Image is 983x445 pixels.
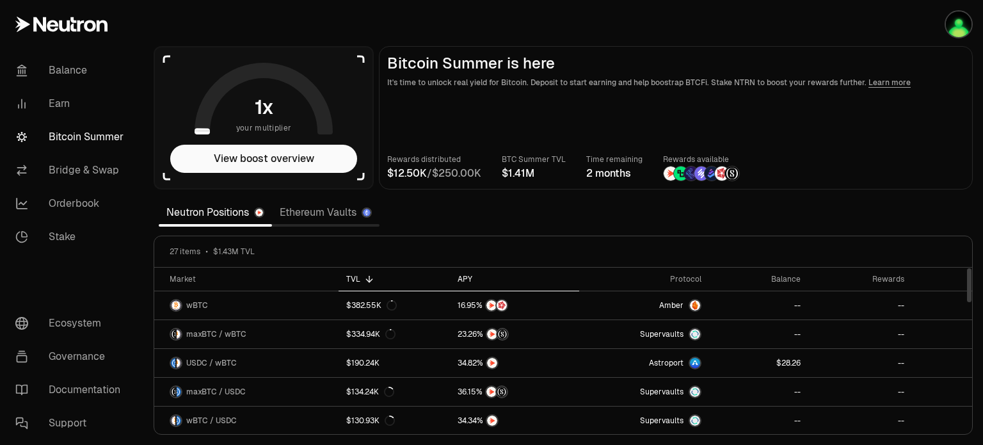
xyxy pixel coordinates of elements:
[690,416,700,426] img: Supervaults
[171,300,181,311] img: wBTC Logo
[659,300,683,311] span: Amber
[808,320,912,348] a: --
[339,349,450,377] a: $190.24K
[868,77,911,88] a: Learn more
[502,153,566,166] p: BTC Summer TVL
[458,274,571,284] div: APY
[709,291,808,320] a: --
[579,349,708,377] a: Astroport
[715,166,729,181] img: Mars Fragments
[808,378,912,406] a: --
[346,416,395,426] div: $130.93K
[458,385,571,398] button: NTRNStructured Points
[664,166,678,181] img: NTRN
[649,358,683,368] span: Astroport
[586,166,643,181] div: 2 months
[709,320,808,348] a: --
[272,200,380,225] a: Ethereum Vaults
[170,274,331,284] div: Market
[171,387,175,397] img: maxBTC Logo
[177,358,181,368] img: wBTC Logo
[816,274,904,284] div: Rewards
[579,320,708,348] a: SupervaultsSupervaults
[5,120,138,154] a: Bitcoin Summer
[387,166,481,181] div: /
[5,407,138,440] a: Support
[690,300,700,311] img: Amber
[487,329,497,339] img: NTRN
[186,416,237,426] span: wBTC / USDC
[450,320,579,348] a: NTRNStructured Points
[690,329,700,339] img: Supervaults
[450,291,579,320] a: NTRNMars Fragments
[177,387,181,397] img: USDC Logo
[458,328,571,341] button: NTRNStructured Points
[339,320,450,348] a: $334.94K
[486,387,497,397] img: NTRN
[487,416,497,426] img: NTRN
[5,220,138,254] a: Stake
[684,166,698,181] img: EtherFi Points
[587,274,701,284] div: Protocol
[808,349,912,377] a: --
[177,329,181,339] img: wBTC Logo
[717,274,801,284] div: Balance
[177,416,181,426] img: USDC Logo
[186,329,246,339] span: maxBTC / wBTC
[497,387,507,397] img: Structured Points
[170,247,200,257] span: 27 items
[171,416,175,426] img: wBTC Logo
[346,274,442,284] div: TVL
[159,200,272,225] a: Neutron Positions
[5,307,138,340] a: Ecosystem
[5,340,138,373] a: Governance
[346,358,380,368] div: $190.24K
[5,54,138,87] a: Balance
[170,145,357,173] button: View boost overview
[640,416,683,426] span: Supervaults
[387,54,964,72] h2: Bitcoin Summer is here
[690,387,700,397] img: Supervaults
[497,300,507,311] img: Mars Fragments
[709,378,808,406] a: --
[450,378,579,406] a: NTRNStructured Points
[5,187,138,220] a: Orderbook
[387,153,481,166] p: Rewards distributed
[346,387,394,397] div: $134.24K
[487,358,497,368] img: NTRN
[255,209,263,216] img: Neutron Logo
[154,349,339,377] a: USDC LogowBTC LogoUSDC / wBTC
[705,166,719,181] img: Bedrock Diamonds
[186,387,246,397] span: maxBTC / USDC
[236,122,292,134] span: your multiplier
[154,378,339,406] a: maxBTC LogoUSDC LogomaxBTC / USDC
[579,291,708,320] a: AmberAmber
[579,378,708,406] a: SupervaultsSupervaults
[640,387,683,397] span: Supervaults
[586,153,643,166] p: Time remaining
[725,166,739,181] img: Structured Points
[186,300,208,311] span: wBTC
[171,329,175,339] img: maxBTC Logo
[450,349,579,377] a: NTRN
[154,320,339,348] a: maxBTC LogowBTC LogomaxBTC / wBTC
[339,378,450,406] a: $134.24K
[709,407,808,435] a: --
[5,87,138,120] a: Earn
[154,407,339,435] a: wBTC LogoUSDC LogowBTC / USDC
[458,299,571,312] button: NTRNMars Fragments
[674,166,688,181] img: Lombard Lux
[579,407,708,435] a: SupervaultsSupervaults
[694,166,708,181] img: Solv Points
[458,357,571,369] button: NTRN
[497,329,507,339] img: Structured Points
[171,358,175,368] img: USDC Logo
[458,414,571,427] button: NTRN
[339,291,450,320] a: $382.55K
[808,407,912,435] a: --
[154,291,339,320] a: wBTC LogowBTC
[808,291,912,320] a: --
[5,154,138,187] a: Bridge & Swap
[663,153,740,166] p: Rewards available
[486,300,497,311] img: NTRN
